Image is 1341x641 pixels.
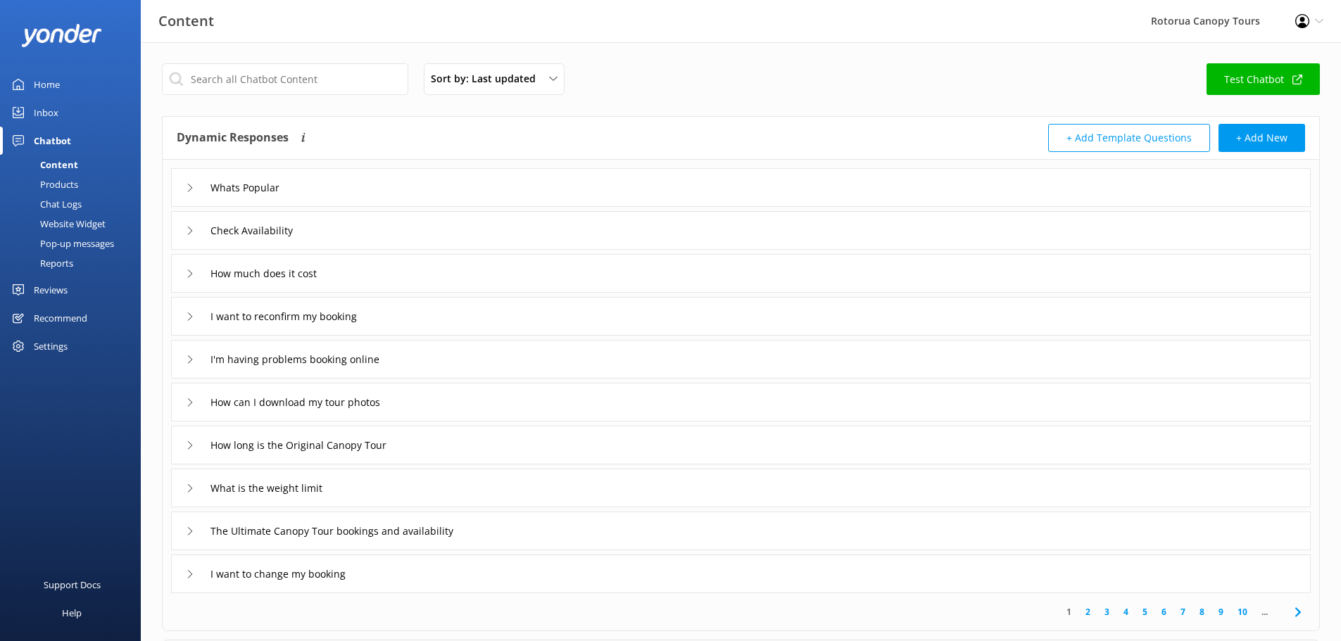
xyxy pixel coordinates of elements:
div: Products [8,174,78,194]
div: Pop-up messages [8,234,114,253]
a: Website Widget [8,214,141,234]
a: Reports [8,253,141,273]
input: Search all Chatbot Content [162,63,408,95]
a: Content [8,155,141,174]
h3: Content [158,10,214,32]
div: Chat Logs [8,194,82,214]
a: Chat Logs [8,194,141,214]
div: Chatbot [34,127,71,155]
a: Pop-up messages [8,234,141,253]
div: Support Docs [44,571,101,599]
a: 7 [1173,605,1192,618]
div: Content [8,155,78,174]
a: 5 [1135,605,1154,618]
div: Home [34,70,60,99]
a: 2 [1078,605,1097,618]
a: 6 [1154,605,1173,618]
a: Test Chatbot [1207,63,1320,95]
a: 1 [1059,605,1078,618]
div: Help [62,599,82,627]
h4: Dynamic Responses [177,124,289,152]
a: 9 [1211,605,1230,618]
button: + Add New [1219,124,1305,152]
span: ... [1254,605,1275,618]
div: Reviews [34,276,68,304]
div: Inbox [34,99,58,127]
div: Recommend [34,304,87,332]
button: + Add Template Questions [1048,124,1210,152]
a: 3 [1097,605,1116,618]
a: 8 [1192,605,1211,618]
a: 10 [1230,605,1254,618]
div: Reports [8,253,73,273]
a: 4 [1116,605,1135,618]
img: yonder-white-logo.png [21,24,102,47]
div: Website Widget [8,214,106,234]
a: Products [8,174,141,194]
div: Settings [34,332,68,360]
span: Sort by: Last updated [431,71,544,87]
